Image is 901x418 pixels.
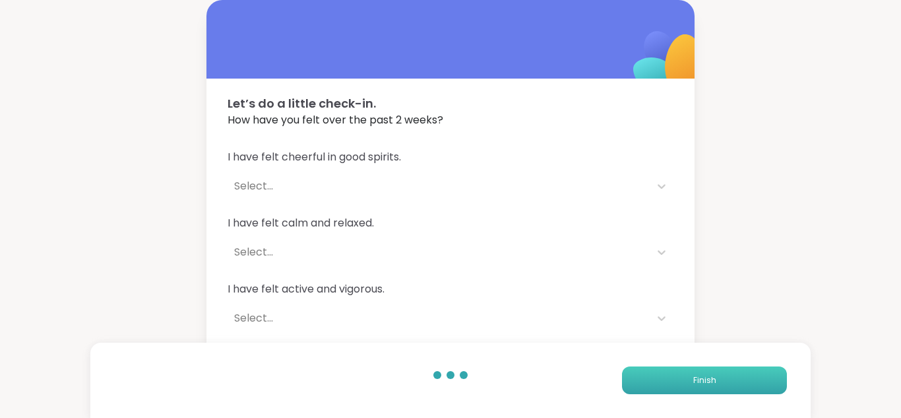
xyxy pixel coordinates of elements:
[228,94,673,112] span: Let’s do a little check-in.
[228,112,673,128] span: How have you felt over the past 2 weeks?
[228,281,673,297] span: I have felt active and vigorous.
[693,374,716,386] span: Finish
[622,366,787,394] button: Finish
[234,244,643,260] div: Select...
[228,215,673,231] span: I have felt calm and relaxed.
[234,310,643,326] div: Select...
[234,178,643,194] div: Select...
[228,149,673,165] span: I have felt cheerful in good spirits.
